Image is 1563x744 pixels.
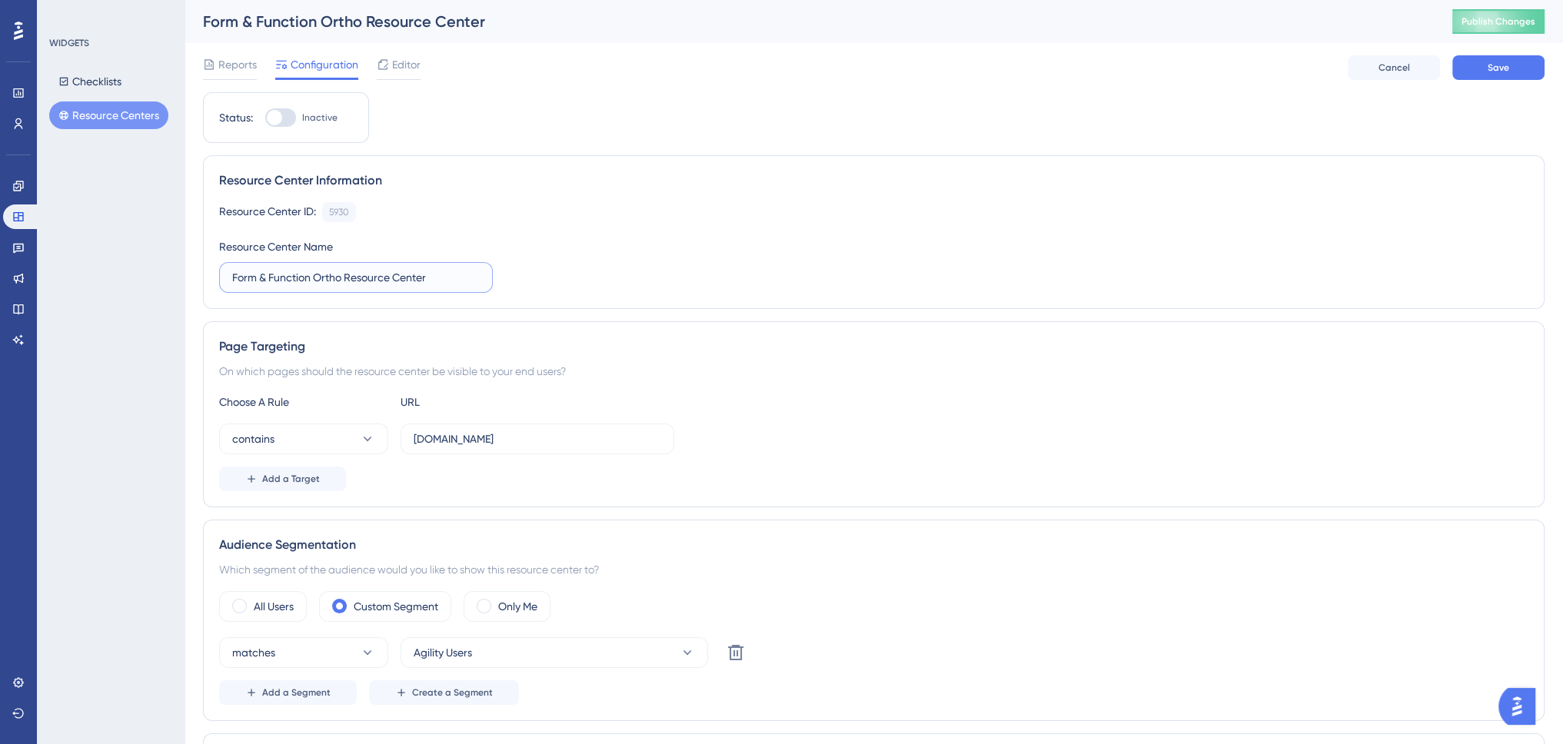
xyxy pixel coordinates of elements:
div: Status: [219,108,253,127]
button: matches [219,637,388,668]
button: contains [219,423,388,454]
span: Agility Users [414,643,472,662]
span: Add a Segment [262,686,331,699]
span: Save [1488,61,1509,74]
div: Which segment of the audience would you like to show this resource center to? [219,560,1528,579]
button: Agility Users [401,637,708,668]
div: WIDGETS [49,37,89,49]
div: URL [401,393,570,411]
button: Add a Target [219,467,346,491]
div: Form & Function Ortho Resource Center [203,11,1414,32]
iframe: UserGuiding AI Assistant Launcher [1498,683,1545,729]
span: Configuration [291,55,358,74]
label: Only Me [498,597,537,616]
button: Resource Centers [49,101,168,129]
span: matches [232,643,275,662]
span: Create a Segment [412,686,493,699]
div: 5930 [329,206,349,218]
span: Reports [218,55,257,74]
div: Page Targeting [219,337,1528,356]
div: Audience Segmentation [219,536,1528,554]
label: Custom Segment [354,597,438,616]
span: Editor [392,55,421,74]
button: Cancel [1348,55,1440,80]
span: Cancel [1378,61,1410,74]
label: All Users [254,597,294,616]
button: Publish Changes [1452,9,1545,34]
div: Resource Center ID: [219,202,316,222]
input: yourwebsite.com/path [414,430,661,447]
div: Choose A Rule [219,393,388,411]
div: On which pages should the resource center be visible to your end users? [219,362,1528,380]
div: Resource Center Information [219,171,1528,190]
span: contains [232,430,274,448]
input: Type your Resource Center name [232,269,480,286]
button: Save [1452,55,1545,80]
button: Add a Segment [219,680,357,705]
button: Create a Segment [369,680,519,705]
div: Resource Center Name [219,237,333,256]
span: Publish Changes [1462,15,1535,28]
span: Add a Target [262,473,320,485]
span: Inactive [302,111,338,124]
button: Checklists [49,68,131,95]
